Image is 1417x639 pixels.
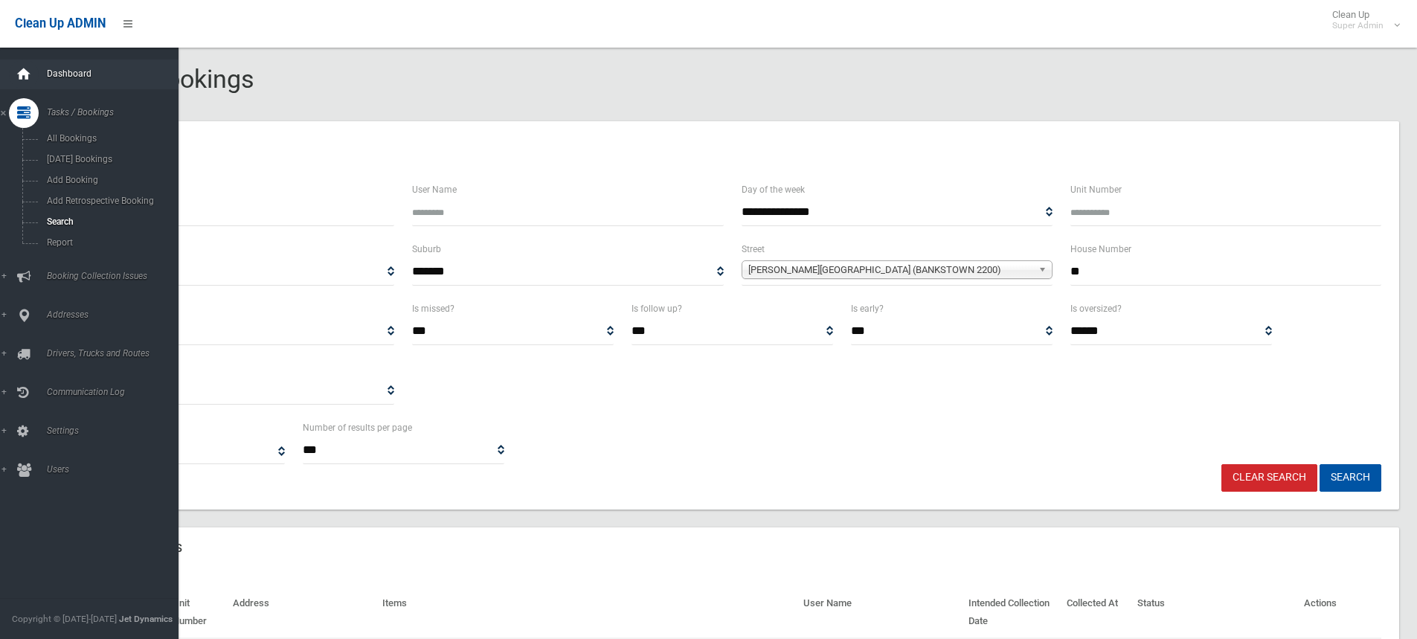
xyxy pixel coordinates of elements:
span: All Bookings [42,133,177,144]
span: Users [42,464,190,475]
span: Addresses [42,309,190,320]
th: User Name [797,587,963,638]
th: Actions [1298,587,1381,638]
th: Address [227,587,376,638]
span: Add Booking [42,175,177,185]
th: Items [376,587,797,638]
span: Booking Collection Issues [42,271,190,281]
span: Tasks / Bookings [42,107,190,118]
span: Clean Up [1325,9,1398,31]
label: Street [742,241,765,257]
label: Is missed? [412,301,454,317]
span: Report [42,237,177,248]
span: Add Retrospective Booking [42,196,177,206]
label: Day of the week [742,182,805,198]
span: Dashboard [42,68,190,79]
label: Is oversized? [1070,301,1122,317]
label: Number of results per page [303,420,412,436]
span: Search [42,216,177,227]
span: Settings [42,426,190,436]
label: Unit Number [1070,182,1122,198]
span: Copyright © [DATE]-[DATE] [12,614,117,624]
span: [PERSON_NAME][GEOGRAPHIC_DATA] (BANKSTOWN 2200) [748,261,1032,279]
a: Clear Search [1221,464,1317,492]
label: Suburb [412,241,441,257]
label: Is follow up? [632,301,682,317]
label: Is early? [851,301,884,317]
th: Intended Collection Date [963,587,1061,638]
label: House Number [1070,241,1131,257]
span: Clean Up ADMIN [15,16,106,30]
strong: Jet Dynamics [119,614,173,624]
label: User Name [412,182,457,198]
small: Super Admin [1332,20,1384,31]
th: Status [1131,587,1298,638]
th: Collected At [1061,587,1131,638]
span: [DATE] Bookings [42,154,177,164]
button: Search [1320,464,1381,492]
th: Unit Number [167,587,227,638]
span: Communication Log [42,387,190,397]
span: Drivers, Trucks and Routes [42,348,190,359]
